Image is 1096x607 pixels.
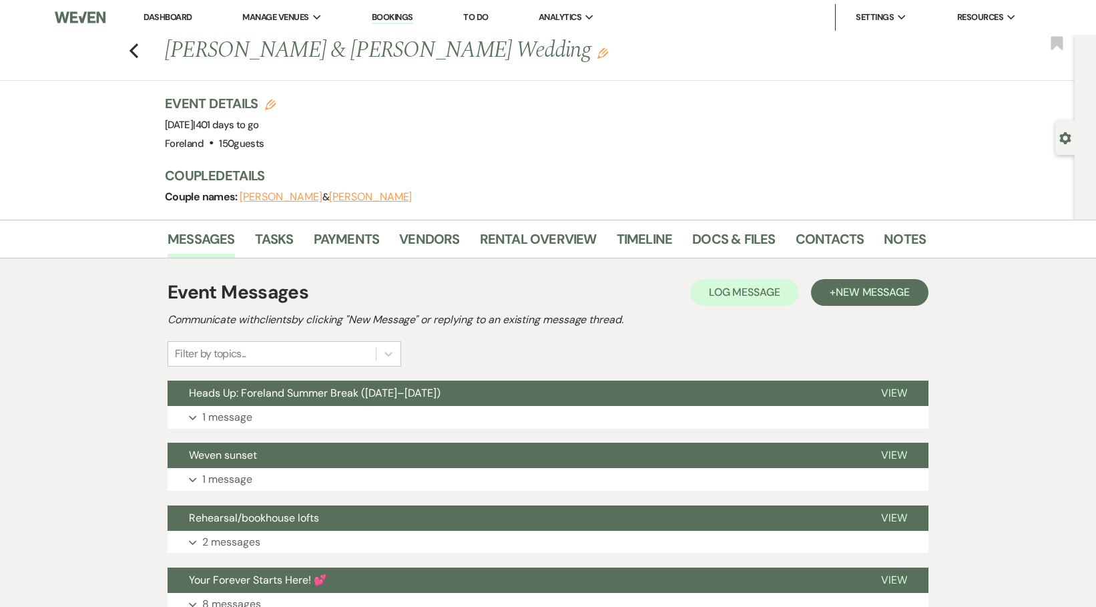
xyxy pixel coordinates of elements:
span: View [881,573,907,587]
span: & [240,190,412,204]
button: View [860,443,928,468]
button: 1 message [168,468,928,491]
span: Couple names: [165,190,240,204]
button: 1 message [168,406,928,429]
span: Log Message [709,285,780,299]
p: 1 message [202,409,252,426]
img: Weven Logo [55,3,105,31]
span: 150 guests [219,137,264,150]
button: View [860,381,928,406]
span: [DATE] [165,118,259,132]
span: Analytics [539,11,581,24]
span: View [881,448,907,462]
span: 401 days to go [196,118,259,132]
span: Rehearsal/bookhouse lofts [189,511,319,525]
a: Bookings [372,11,413,24]
span: View [881,386,907,400]
a: To Do [463,11,488,23]
span: Foreland [165,137,204,150]
h3: Couple Details [165,166,912,185]
span: Weven sunset [189,448,257,462]
a: Messages [168,228,235,258]
button: View [860,568,928,593]
span: View [881,511,907,525]
button: Rehearsal/bookhouse lofts [168,505,860,531]
span: Manage Venues [242,11,308,24]
a: Dashboard [144,11,192,23]
button: +New Message [811,279,928,306]
p: 1 message [202,471,252,488]
span: Your Forever Starts Here! 💕 [189,573,327,587]
button: Your Forever Starts Here! 💕 [168,568,860,593]
p: 2 messages [202,534,260,551]
button: [PERSON_NAME] [240,192,322,202]
span: Heads Up: Foreland Summer Break ([DATE]–[DATE]) [189,386,441,400]
button: Log Message [690,279,799,306]
button: Weven sunset [168,443,860,468]
a: Payments [314,228,380,258]
button: Heads Up: Foreland Summer Break ([DATE]–[DATE]) [168,381,860,406]
a: Tasks [255,228,294,258]
span: Settings [856,11,894,24]
a: Docs & Files [692,228,775,258]
a: Contacts [796,228,864,258]
button: Edit [597,47,608,59]
span: | [193,118,258,132]
h2: Communicate with clients by clicking "New Message" or replying to an existing message thread. [168,312,928,328]
button: View [860,505,928,531]
button: Open lead details [1059,131,1071,144]
div: Filter by topics... [175,346,246,362]
button: [PERSON_NAME] [329,192,412,202]
a: Rental Overview [480,228,597,258]
button: 2 messages [168,531,928,554]
a: Timeline [617,228,673,258]
h1: [PERSON_NAME] & [PERSON_NAME] Wedding [165,35,763,67]
a: Vendors [399,228,459,258]
span: New Message [836,285,910,299]
a: Notes [884,228,926,258]
h3: Event Details [165,94,276,113]
h1: Event Messages [168,278,308,307]
span: Resources [957,11,1003,24]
